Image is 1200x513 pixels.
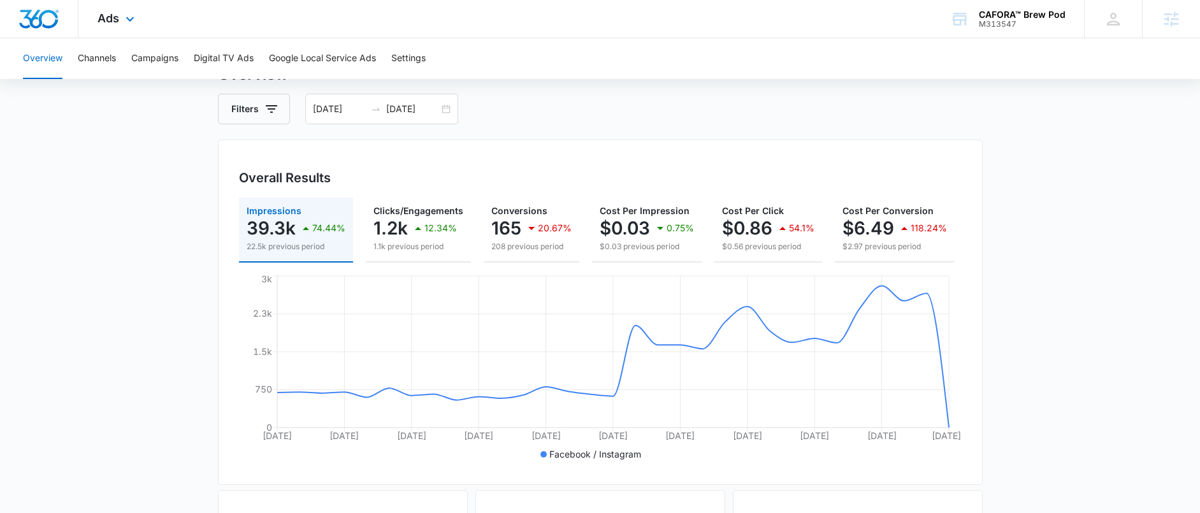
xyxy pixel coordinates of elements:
p: 20.67% [538,224,572,233]
span: to [371,104,381,114]
button: Google Local Service Ads [269,38,376,79]
button: Overview [23,38,62,79]
p: 1.1k previous period [373,241,463,252]
p: Facebook / Instagram [549,447,641,461]
span: Impressions [247,205,301,216]
div: account name [979,10,1066,20]
tspan: 3k [261,273,272,284]
p: $0.86 [722,218,772,238]
p: 39.3k [247,218,296,238]
p: $0.03 [600,218,650,238]
tspan: [DATE] [531,430,560,441]
button: Campaigns [131,38,178,79]
button: Digital TV Ads [194,38,254,79]
span: Cost Per Click [722,205,784,216]
p: $0.56 previous period [722,241,814,252]
tspan: [DATE] [396,430,426,441]
tspan: [DATE] [263,430,292,441]
input: Start date [313,102,366,116]
tspan: [DATE] [464,430,493,441]
tspan: [DATE] [932,430,961,441]
span: Cost Per Conversion [842,205,934,216]
tspan: 1.5k [253,346,272,357]
p: 74.44% [312,224,345,233]
p: 208 previous period [491,241,572,252]
tspan: [DATE] [732,430,762,441]
p: $0.03 previous period [600,241,694,252]
span: Clicks/Engagements [373,205,463,216]
p: 22.5k previous period [247,241,345,252]
button: Channels [78,38,116,79]
span: Conversions [491,205,547,216]
p: 1.2k [373,218,408,238]
h3: Overall Results [239,168,331,187]
tspan: [DATE] [665,430,695,441]
p: 0.75% [667,224,694,233]
tspan: 750 [255,384,272,394]
tspan: 0 [266,422,272,433]
tspan: 2.3k [253,308,272,319]
p: $6.49 [842,218,894,238]
p: 118.24% [911,224,947,233]
span: Ads [98,11,119,25]
span: Cost Per Impression [600,205,690,216]
tspan: [DATE] [867,430,896,441]
p: $2.97 previous period [842,241,947,252]
p: 12.34% [424,224,457,233]
tspan: [DATE] [598,430,628,441]
button: Settings [391,38,426,79]
button: Filters [218,94,290,124]
tspan: [DATE] [329,430,359,441]
span: swap-right [371,104,381,114]
p: 54.1% [789,224,814,233]
div: account id [979,20,1066,29]
input: End date [386,102,439,116]
p: 165 [491,218,521,238]
tspan: [DATE] [800,430,829,441]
